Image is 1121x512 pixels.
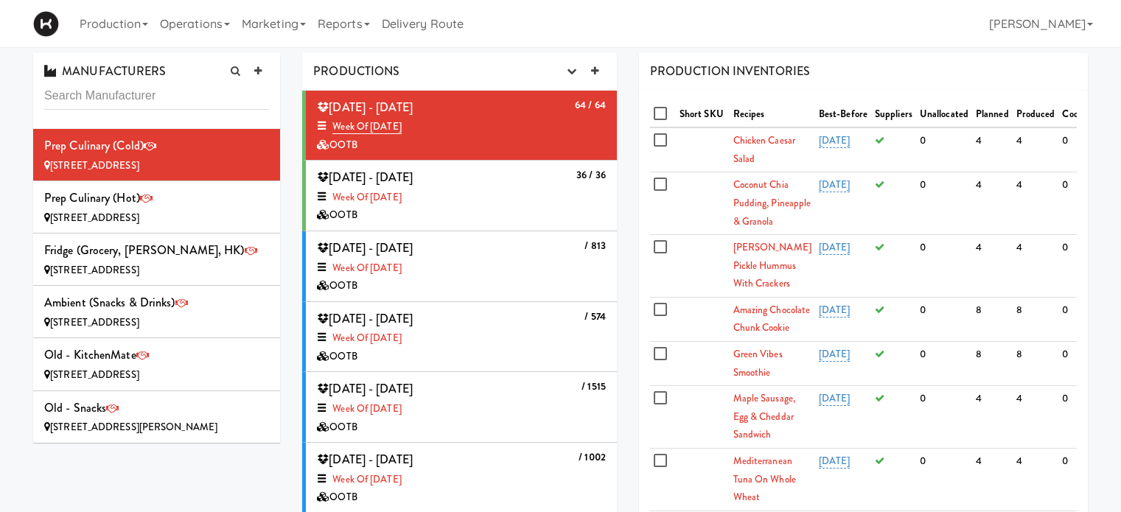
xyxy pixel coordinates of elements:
a: Mediterranean Tuna On Whole Wheat [733,454,796,504]
b: / 1515 [582,379,606,393]
th: Produced [1013,102,1059,128]
a: [DATE] [819,347,851,362]
a: Maple Sausage, Egg & Cheddar Sandwich [733,391,795,441]
span: [DATE] - [DATE] [317,451,413,468]
span: [DATE] - [DATE] [317,380,413,397]
a: [DATE] [819,240,851,255]
span: Ambient (Snacks & Drinks) [44,294,175,311]
td: 4 [1013,172,1059,235]
td: 0 [1058,297,1097,341]
tr: [PERSON_NAME] Pickle Hummus With Crackers[DATE]0440 [650,235,1097,298]
td: 4 [1013,449,1059,511]
a: Week of [DATE] [332,119,401,134]
li: / 813 [DATE] - [DATE]Week of [DATE]OOTB [302,231,617,302]
td: 0 [916,297,972,341]
td: 0 [1058,342,1097,386]
th: Suppliers [871,102,916,128]
li: Fridge (Grocery, [PERSON_NAME], HK)[STREET_ADDRESS] [33,234,280,286]
td: 0 [916,127,972,172]
span: Prep Culinary (Cold) [44,137,144,154]
div: OOTB [317,488,606,507]
td: 8 [972,342,1013,386]
li: / 574 [DATE] - [DATE]Week of [DATE]OOTB [302,302,617,373]
div: OOTB [317,418,606,437]
span: [DATE] - [DATE] [317,239,413,256]
td: 4 [972,386,1013,449]
span: [DATE] - [DATE] [317,310,413,327]
b: / 813 [584,239,606,253]
td: 0 [916,449,972,511]
tr: Coconut Chia Pudding, Pineapple & Granola[DATE]0440 [650,172,1097,235]
a: Green Vibes Smoothie [733,347,783,379]
img: Micromart [33,11,59,37]
a: Week of [DATE] [332,190,401,204]
a: Chicken Caesar Salad [733,133,795,166]
td: 8 [972,297,1013,341]
span: PRODUCTION INVENTORIES [650,63,810,80]
tr: Maple Sausage, Egg & Cheddar Sandwich[DATE]0440 [650,386,1097,449]
span: [STREET_ADDRESS] [50,158,139,172]
a: Coconut Chia Pudding, Pineapple & Granola [733,178,811,228]
th: Recipes [730,102,815,128]
a: [DATE] [819,454,851,469]
a: Week of [DATE] [332,401,401,415]
span: Prep Culinary (Hot) [44,189,140,206]
span: [DATE] - [DATE] [317,99,413,116]
a: Week of [DATE] [332,472,401,486]
a: [DATE] [819,303,851,318]
span: MANUFACTURERS [44,63,166,80]
span: Fridge (Grocery, [PERSON_NAME], HK) [44,242,245,259]
td: 0 [916,342,972,386]
td: 0 [916,235,972,298]
tr: Amazing Chocolate Chunk Cookie[DATE]0880 [650,297,1097,341]
a: [PERSON_NAME] Pickle Hummus With Crackers [733,240,811,290]
span: [STREET_ADDRESS] [50,315,139,329]
a: Amazing Chocolate Chunk Cookie [733,303,811,335]
li: 36 / 36 [DATE] - [DATE]Week of [DATE]OOTB [302,161,617,231]
tr: Chicken Caesar Salad[DATE]0440 [650,127,1097,172]
a: [DATE] [819,178,851,192]
tr: Green Vibes Smoothie[DATE]0880 [650,342,1097,386]
td: 4 [972,127,1013,172]
a: Week of [DATE] [332,261,401,275]
li: Old - KitchenMate[STREET_ADDRESS] [33,338,280,390]
td: 0 [1058,172,1097,235]
span: [STREET_ADDRESS] [50,368,139,382]
input: Search Manufacturer [44,83,269,110]
td: 0 [1058,127,1097,172]
td: 4 [1013,127,1059,172]
b: / 1002 [579,450,606,464]
li: Prep Culinary (Cold)[STREET_ADDRESS] [33,129,280,181]
li: 64 / 64 [DATE] - [DATE]Week of [DATE]OOTB [302,91,617,161]
th: Best-Before [815,102,871,128]
td: 4 [972,172,1013,235]
b: 64 / 64 [575,98,606,112]
span: [STREET_ADDRESS] [50,263,139,277]
span: PRODUCTIONS [313,63,399,80]
li: Ambient (Snacks & Drinks)[STREET_ADDRESS] [33,286,280,338]
td: 4 [1013,235,1059,298]
span: [DATE] - [DATE] [317,169,413,186]
td: 0 [916,172,972,235]
span: Old - Snacks [44,399,106,416]
th: Planned [972,102,1013,128]
td: 0 [1058,235,1097,298]
td: 4 [972,449,1013,511]
td: 0 [1058,449,1097,511]
li: Prep Culinary (Hot)[STREET_ADDRESS] [33,181,280,234]
td: 8 [1013,297,1059,341]
th: Short SKU [676,102,730,128]
b: 36 / 36 [576,168,606,182]
div: OOTB [317,136,606,155]
li: / 1515 [DATE] - [DATE]Week of [DATE]OOTB [302,372,617,443]
div: OOTB [317,277,606,295]
td: 8 [1013,342,1059,386]
tr: Mediterranean Tuna On Whole Wheat[DATE]0440 [650,449,1097,511]
td: 4 [1013,386,1059,449]
div: OOTB [317,348,606,366]
span: [STREET_ADDRESS][PERSON_NAME] [50,420,217,434]
a: Week of [DATE] [332,331,401,345]
td: 0 [916,386,972,449]
th: Cooked [1058,102,1097,128]
div: OOTB [317,206,606,225]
